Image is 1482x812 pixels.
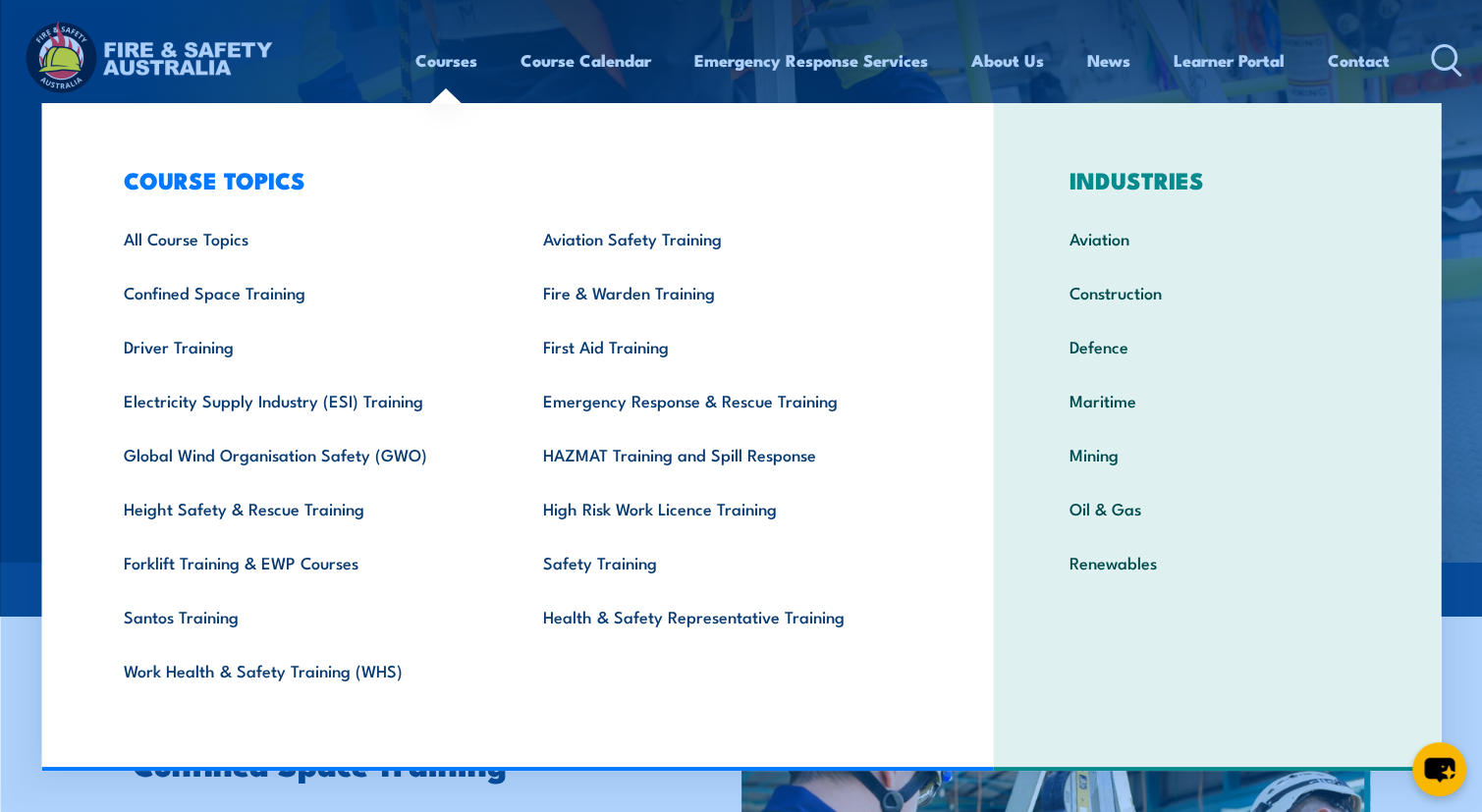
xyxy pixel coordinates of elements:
[415,34,477,86] a: Courses
[971,34,1044,86] a: About Us
[93,265,513,319] a: Confined Space Training
[93,589,513,643] a: Santos Training
[1039,481,1396,535] a: Oil & Gas
[1328,34,1390,86] a: Contact
[93,373,513,427] a: Electricity Supply Industry (ESI) Training
[93,319,513,373] a: Driver Training
[513,427,932,481] a: HAZMAT Training and Spill Response
[513,589,932,643] a: Health & Safety Representative Training
[1039,535,1396,589] a: Renewables
[513,319,932,373] a: First Aid Training
[93,481,513,535] a: Height Safety & Rescue Training
[513,265,932,319] a: Fire & Warden Training
[513,481,932,535] a: High Risk Work Licence Training
[513,211,932,265] a: Aviation Safety Training
[1039,427,1396,481] a: Mining
[93,427,513,481] a: Global Wind Organisation Safety (GWO)
[93,211,513,265] a: All Course Topics
[1039,265,1396,319] a: Construction
[1174,34,1285,86] a: Learner Portal
[133,749,651,777] h2: Confined Space Training
[513,373,932,427] a: Emergency Response & Rescue Training
[1039,319,1396,373] a: Defence
[694,34,928,86] a: Emergency Response Services
[1087,34,1130,86] a: News
[1039,373,1396,427] a: Maritime
[93,166,932,193] h3: COURSE TOPICS
[513,535,932,589] a: Safety Training
[1039,211,1396,265] a: Aviation
[1412,742,1466,796] button: chat-button
[521,34,651,86] a: Course Calendar
[93,535,513,589] a: Forklift Training & EWP Courses
[1039,166,1396,193] h3: INDUSTRIES
[93,643,513,697] a: Work Health & Safety Training (WHS)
